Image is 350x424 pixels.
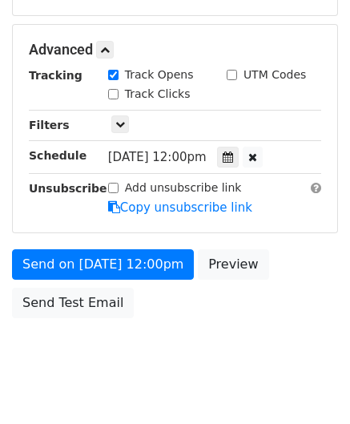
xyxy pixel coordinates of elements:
label: Add unsubscribe link [125,180,242,196]
span: [DATE] 12:00pm [108,150,207,164]
a: Preview [198,249,268,280]
strong: Filters [29,119,70,131]
strong: Unsubscribe [29,182,107,195]
h5: Advanced [29,41,321,59]
strong: Schedule [29,149,86,162]
strong: Tracking [29,69,82,82]
a: Send on [DATE] 12:00pm [12,249,194,280]
a: Send Test Email [12,288,134,318]
label: Track Opens [125,67,194,83]
label: UTM Codes [243,67,306,83]
label: Track Clicks [125,86,191,103]
a: Copy unsubscribe link [108,200,252,215]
